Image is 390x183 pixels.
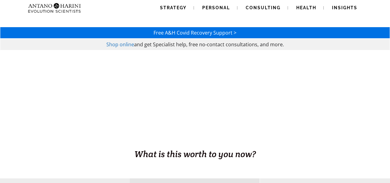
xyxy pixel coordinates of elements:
[134,41,284,48] span: and get Specialist help, free no-contact consultations, and more.
[1,135,389,148] h1: BUSINESS. HEALTH. Family. Legacy
[106,41,134,48] a: Shop online
[332,5,357,10] span: Insights
[160,5,187,10] span: Strategy
[246,5,281,10] span: Consulting
[154,29,236,36] a: Free A&H Covid Recovery Support >
[202,5,230,10] span: Personal
[296,5,316,10] span: Health
[134,148,256,160] span: What is this worth to you now?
